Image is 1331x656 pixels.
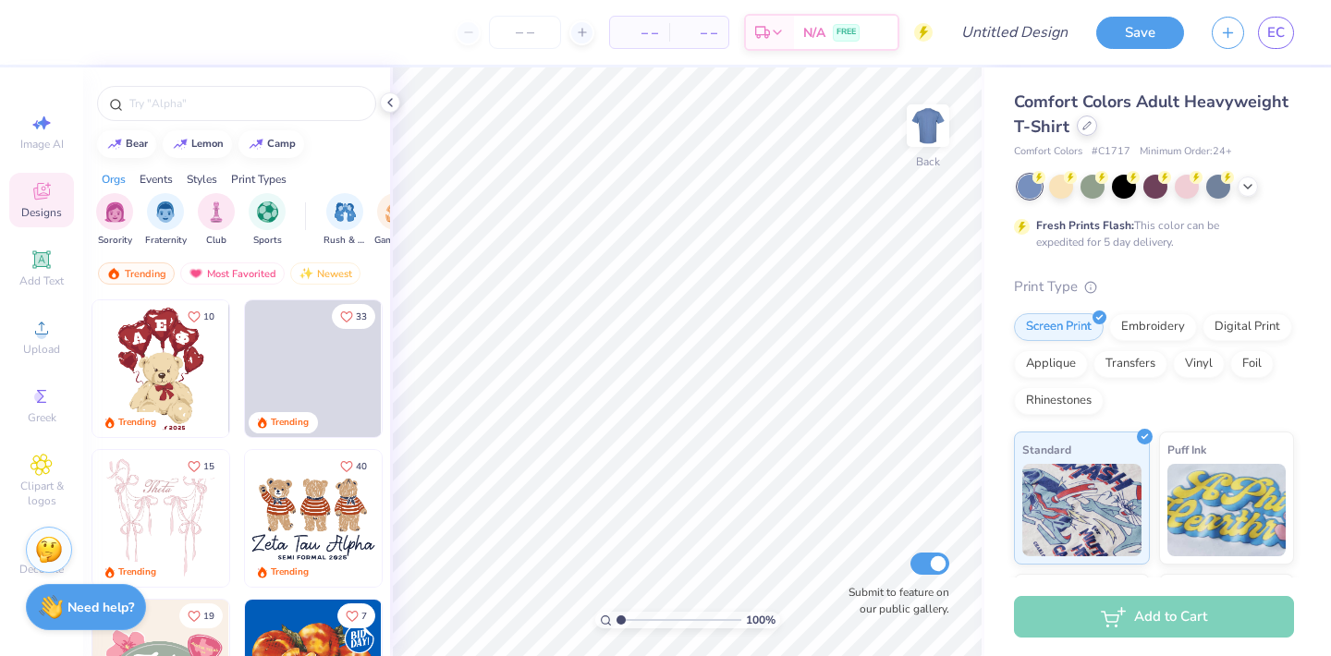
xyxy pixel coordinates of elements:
button: filter button [96,193,133,248]
div: lemon [191,139,224,149]
button: filter button [145,193,187,248]
button: Save [1096,17,1184,49]
span: Greek [28,410,56,425]
div: bear [126,139,148,149]
span: 33 [356,312,367,322]
button: filter button [249,193,286,248]
input: – – [489,16,561,49]
img: d12c9beb-9502-45c7-ae94-40b97fdd6040 [381,450,518,587]
div: Trending [118,416,156,430]
button: Like [332,454,375,479]
label: Submit to feature on our public gallery. [838,584,949,617]
div: filter for Sports [249,193,286,248]
img: 83dda5b0-2158-48ca-832c-f6b4ef4c4536 [92,450,229,587]
img: Fraternity Image [155,201,176,223]
div: Digital Print [1203,313,1292,341]
div: Rhinestones [1014,387,1104,415]
img: Newest.gif [299,267,313,280]
img: Standard [1022,464,1142,556]
strong: Need help? [67,599,134,616]
span: Puff Ink [1167,440,1206,459]
div: Applique [1014,350,1088,378]
img: trend_line.gif [107,139,122,150]
div: Screen Print [1014,313,1104,341]
button: bear [97,130,156,158]
div: Trending [271,416,309,430]
span: Upload [23,342,60,357]
span: Fraternity [145,234,187,248]
div: Back [916,153,940,170]
button: filter button [374,193,417,248]
span: Sorority [98,234,132,248]
span: 40 [356,462,367,471]
img: edfb13fc-0e43-44eb-bea2-bf7fc0dd67f9 [381,300,518,437]
div: filter for Sorority [96,193,133,248]
div: Most Favorited [180,262,285,285]
span: Add Text [19,273,64,288]
img: Sports Image [257,201,278,223]
div: Trending [98,262,175,285]
span: 15 [203,462,214,471]
span: 7 [361,612,367,621]
button: Like [179,304,223,329]
img: most_fav.gif [189,267,203,280]
div: Foil [1230,350,1274,378]
img: d12a98c7-f0f7-4345-bf3a-b9f1b718b86e [228,450,365,587]
div: Orgs [102,171,126,188]
span: FREE [836,26,856,39]
div: filter for Club [198,193,235,248]
span: # C1717 [1092,144,1130,160]
span: – – [680,23,717,43]
img: Club Image [206,201,226,223]
a: EC [1258,17,1294,49]
span: EC [1267,22,1285,43]
button: camp [238,130,304,158]
span: Minimum Order: 24 + [1140,144,1232,160]
button: Like [337,603,375,628]
span: Rush & Bid [324,234,366,248]
span: Comfort Colors [1014,144,1082,160]
button: Like [332,304,375,329]
div: This color can be expedited for 5 day delivery. [1036,217,1264,250]
span: Game Day [374,234,417,248]
div: filter for Game Day [374,193,417,248]
div: Trending [118,565,156,579]
div: filter for Rush & Bid [324,193,366,248]
button: lemon [163,130,232,158]
button: Like [179,603,223,628]
img: trend_line.gif [173,139,188,150]
span: Club [206,234,226,248]
span: Decorate [19,562,64,577]
input: Untitled Design [946,14,1082,51]
span: Clipart & logos [9,479,74,508]
span: 100 % [746,612,775,628]
img: a3be6b59-b000-4a72-aad0-0c575b892a6b [245,450,382,587]
img: Sorority Image [104,201,126,223]
div: filter for Fraternity [145,193,187,248]
strong: Fresh Prints Flash: [1036,218,1134,233]
button: Like [179,454,223,479]
img: Puff Ink [1167,464,1287,556]
img: trending.gif [106,267,121,280]
img: Back [910,107,946,144]
div: Embroidery [1109,313,1197,341]
img: Rush & Bid Image [335,201,356,223]
button: filter button [324,193,366,248]
span: Designs [21,205,62,220]
div: Vinyl [1173,350,1225,378]
div: Events [140,171,173,188]
div: Styles [187,171,217,188]
span: N/A [803,23,825,43]
span: 10 [203,312,214,322]
div: Newest [290,262,360,285]
span: Sports [253,234,282,248]
div: Print Types [231,171,287,188]
div: camp [267,139,296,149]
div: Transfers [1093,350,1167,378]
input: Try "Alpha" [128,94,364,113]
img: 587403a7-0594-4a7f-b2bd-0ca67a3ff8dd [92,300,229,437]
img: Game Day Image [385,201,407,223]
span: Comfort Colors Adult Heavyweight T-Shirt [1014,91,1288,138]
span: 19 [203,612,214,621]
button: filter button [198,193,235,248]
